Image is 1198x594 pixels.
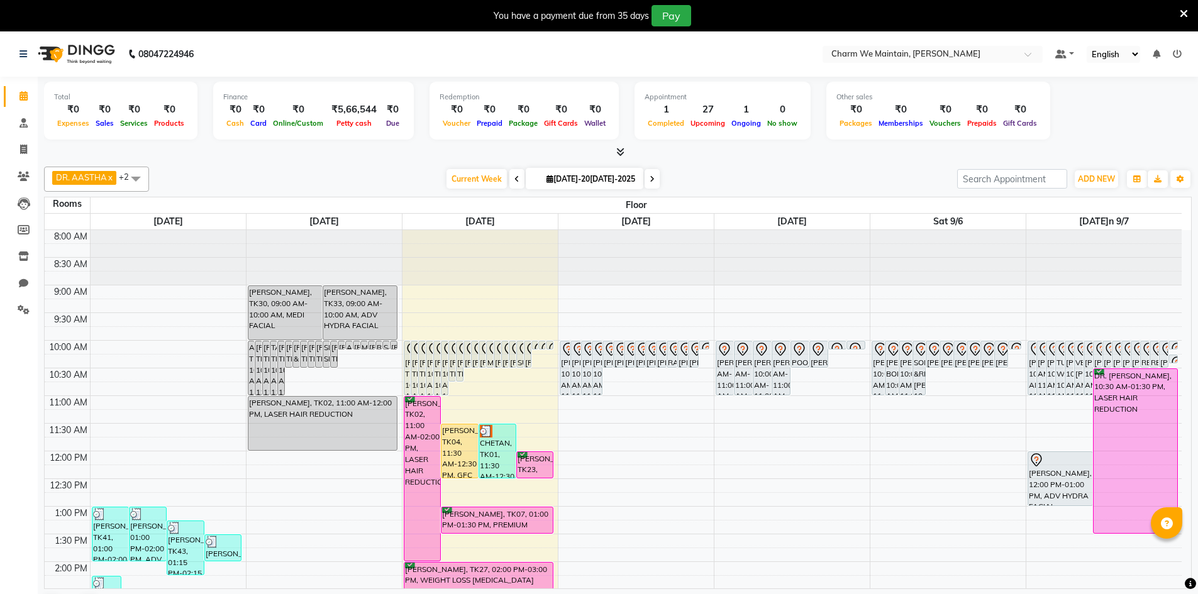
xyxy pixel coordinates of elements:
[411,341,418,395] div: [PERSON_NAME], TK29, 10:00 AM-11:00 AM, LIPO DISSOLVE INJECTION
[47,451,90,465] div: 12:00 PM
[667,341,677,367] div: RAKSHA, 10:00 AM-10:30 AM, FACE TREATMENT
[657,341,666,367] div: [PERSON_NAME]00 AM-10:30 AM, FACE TREATMENT
[581,102,609,117] div: ₹0
[699,341,709,349] div: [PERSON_NAME], 10:00 AM-10:10 AM, PACKAGE RENEWAL
[92,102,117,117] div: ₹0
[151,102,187,117] div: ₹0
[506,102,541,117] div: ₹0
[457,341,463,381] div: [PERSON_NAME], TK11, 10:00 AM-10:45 AM, SPOT SCAR [MEDICAL_DATA] TREATMENT
[772,341,790,395] div: [PERSON_NAME]10:00 AM-11:00 AM, GFC
[524,341,531,367] div: [PERSON_NAME]3, 10:00 AM-10:30 AM, FACE TREATMENT
[404,341,411,395] div: [PERSON_NAME], TK12, 10:00 AM-11:00 AM, CO2 FRACTIONAL LASER
[47,368,90,382] div: 10:30 AM
[1122,341,1130,367] div: [PERSON_NAME], 10:00 AM-10:30 AM, CLASSIC GLUTA
[487,341,493,367] div: MAMITA CHAUR[PERSON_NAME]4, 10:00 AM-10:30 AM, FACE TREATMENT
[52,562,90,575] div: 2:00 PM
[764,102,801,117] div: 0
[474,102,506,117] div: ₹0
[247,119,270,128] span: Card
[1094,369,1177,533] div: DR. [PERSON_NAME], 10:30 AM-01:30 PM, LASER HAIR REDUCTION
[926,119,964,128] span: Vouchers
[1141,341,1149,367] div: RESHMA PACHUMBRE, 10:00 AM-10:30 AM, CHIN LASER TREATMENT
[479,424,516,478] div: CHETAN, TK01, 11:30 AM-12:30 PM, CO2 FRACTIONAL LASER
[926,341,939,367] div: [PERSON_NAME], 10:00 AM-10:30 AM, BASIC GLUTA
[539,341,545,349] div: [PERSON_NAME]0, 10:00 AM-10:10 AM, PACKAGE RENEWAL
[543,174,638,184] span: [DATE]-20[DATE]-2025
[847,341,865,349] div: [PERSON_NAME] OLD, 10:00 AM-10:10 AM, FACE TREATMENT
[391,341,397,349] div: [PERSON_NAME], TK25, 10:00 AM-10:10 AM, PACKAGE RENEWAL
[52,507,90,520] div: 1:00 PM
[645,119,687,128] span: Completed
[1075,341,1083,395] div: VENU [PERSON_NAME]00 AM-11:00 AM, HAIR PRP
[248,286,322,339] div: [PERSON_NAME], TK30, 09:00 AM-10:00 AM, MEDI FACIAL
[54,102,92,117] div: ₹0
[967,341,980,367] div: [PERSON_NAME], 10:00 AM-10:30 AM, BASIC GLUTA
[119,172,138,182] span: +2
[130,507,166,561] div: [PERSON_NAME]2, 01:00 PM-02:00 PM, ADV HYDRA FACIAL
[954,341,967,367] div: [PERSON_NAME], 10:00 AM-10:30 AM, CLASSIC GLUTA
[383,341,389,349] div: SANDEEP BARUDI, TK15, 10:00 AM-10:10 AM, PEEL TRT
[735,341,752,395] div: [PERSON_NAME]00 AM-11:00 AM, LASER HAIR REDUCTION
[464,341,470,367] div: [PERSON_NAME], TK19, 10:00 AM-10:30 AM, FACE TREATMENT
[728,119,764,128] span: Ongoing
[205,535,241,561] div: [PERSON_NAME], TK38, 01:30 PM-02:00 PM, BASIC GLUTA
[32,36,118,72] img: logo
[931,214,965,229] a: September 6, 2025
[1046,341,1055,395] div: [PERSON_NAME], 10:00 AM-11:00 AM, CO2 FRACTIONAL LASER
[829,341,846,349] div: R DHANAVAD, 10:00 AM-10:10 AM, HYDRA FACIAL
[913,341,926,395] div: SOMI &RIYA [PERSON_NAME], 10:00 AM-11:00 AM, SIGNATURE GLUTA
[117,119,151,128] span: Services
[223,102,247,117] div: ₹0
[117,102,151,117] div: ₹0
[151,119,187,128] span: Products
[1103,341,1111,367] div: [PERSON_NAME], 10:00 AM-10:30 AM, FACE TREATMENT
[248,341,255,395] div: ABBHINAYY, TK10, 10:00 AM-11:00 AM, UNDER EYE TREATMENT
[926,102,964,117] div: ₹0
[1056,341,1064,395] div: TUSHAR WAGHJE, 10:00 AM-11:00 AM, HAIR PRP
[353,341,360,349] div: [PERSON_NAME], TK01, 10:00 AM-10:10 AM, FACE TREATMENT
[581,119,609,128] span: Wallet
[308,341,314,367] div: [PERSON_NAME], TK28, 10:00 AM-10:30 AM, FACE TREATMENT
[1131,341,1140,367] div: [PERSON_NAME]00 AM-10:30 AM, FACE TREATMENT
[1075,170,1118,188] button: ADD NEW
[753,341,771,395] div: [PERSON_NAME], 10:00 AM-11:00 AM, CO2 FRACTIONAL LASER
[678,341,687,367] div: [PERSON_NAME], 10:00 AM-10:30 AM, FACE TREATMENT
[52,258,90,271] div: 8:30 AM
[316,341,322,367] div: [PERSON_NAME], TK12, 10:00 AM-10:30 AM, FACE TREATMENT
[383,119,402,128] span: Due
[52,285,90,299] div: 9:00 AM
[441,507,553,533] div: [PERSON_NAME], TK07, 01:00 PM-01:30 PM, PREMIUM GLUTA
[571,341,580,395] div: [PERSON_NAME], 10:00 AM-11:00 AM, HAIR PRP
[331,341,337,367] div: [PERSON_NAME], TK14, 10:00 AM-10:30 AM, FACE TREATMENT
[687,102,728,117] div: 27
[506,119,541,128] span: Package
[270,341,277,395] div: TAMANNA, TK16, 10:00 AM-11:00 AM, HAIR PRP
[54,119,92,128] span: Expenses
[333,119,375,128] span: Petty cash
[1112,341,1121,367] div: [PERSON_NAME], 10:00 AM-10:30 AM, FACE TREATMENT
[1065,341,1073,395] div: [PERSON_NAME], 10:00 AM-11:00 AM, FACE PRP
[323,341,330,367] div: SRUSHA SHINDE, TK22, 10:00 AM-10:30 AM, CLASSIC GLUTA
[764,119,801,128] span: No show
[346,341,352,349] div: ARCHA[PERSON_NAME]4, 10:00 AM-10:10 AM, HYDRA FACIAL
[1077,214,1131,229] a: September 7, 2025
[255,341,262,395] div: [PERSON_NAME], TK11, 10:00 AM-11:00 AM, CO2 FRACTIONAL LASER
[541,119,581,128] span: Gift Cards
[293,341,299,367] div: [PERSON_NAME] & [PERSON_NAME], TK13, 10:00 AM-10:30 AM, FACE TREATMENT
[440,92,609,102] div: Redemption
[440,119,474,128] span: Voucher
[426,341,433,395] div: [PERSON_NAME]5, 10:00 AM-11:00 AM, GFC
[92,507,129,561] div: [PERSON_NAME], TK41, 01:00 PM-02:00 PM, ADV HYDRA FACIAL
[592,341,602,395] div: [PERSON_NAME], 10:00 AM-11:00 AM, HAIR PRP
[1028,341,1036,395] div: [PERSON_NAME], 10:00 AM-11:00 AM, LASER HAIR REDUCTION
[645,102,687,117] div: 1
[382,102,404,117] div: ₹0
[47,341,90,354] div: 10:00 AM
[1169,355,1177,363] div: [PERSON_NAME], 10:15 AM-10:25 AM, GFC
[502,341,508,367] div: [PERSON_NAME], TK15, 10:00 AM-10:30 AM, FACE TREATMENT
[775,214,809,229] a: September 5, 2025
[1084,341,1092,395] div: [PERSON_NAME], 10:00 AM-11:00 AM, LASER HAIR REDUCTION
[434,341,440,395] div: [PERSON_NAME], TK05, 10:00 AM-11:00 AM, LASER HAIR REDUCTION
[875,119,926,128] span: Memberships
[645,92,801,102] div: Appointment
